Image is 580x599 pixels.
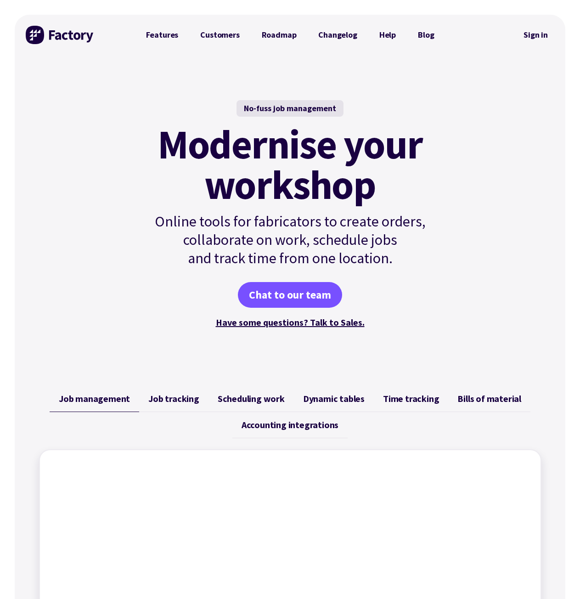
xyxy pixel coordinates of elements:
[517,24,554,45] a: Sign in
[517,24,554,45] nav: Secondary Navigation
[251,26,308,44] a: Roadmap
[135,212,445,267] p: Online tools for fabricators to create orders, collaborate on work, schedule jobs and track time ...
[26,26,95,44] img: Factory
[59,393,130,404] span: Job management
[368,26,407,44] a: Help
[383,393,439,404] span: Time tracking
[237,100,343,117] div: No-fuss job management
[189,26,250,44] a: Customers
[303,393,365,404] span: Dynamic tables
[242,419,338,430] span: Accounting integrations
[135,26,190,44] a: Features
[135,26,445,44] nav: Primary Navigation
[238,282,342,308] a: Chat to our team
[407,26,445,44] a: Blog
[457,393,521,404] span: Bills of material
[218,393,285,404] span: Scheduling work
[307,26,368,44] a: Changelog
[148,393,199,404] span: Job tracking
[216,316,365,328] a: Have some questions? Talk to Sales.
[158,124,422,205] mark: Modernise your workshop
